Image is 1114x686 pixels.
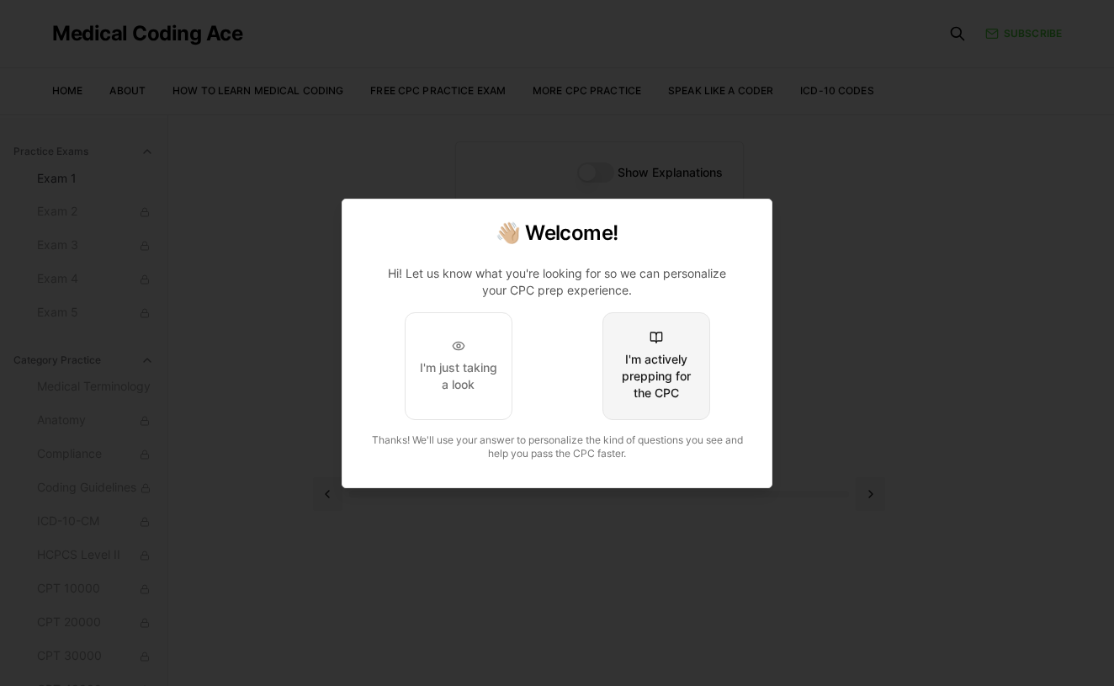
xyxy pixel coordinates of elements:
span: Thanks! We'll use your answer to personalize the kind of questions you see and help you pass the ... [372,433,743,460]
div: I'm just taking a look [419,359,498,393]
h2: 👋🏼 Welcome! [363,220,751,247]
p: Hi! Let us know what you're looking for so we can personalize your CPC prep experience. [376,265,738,299]
div: I'm actively prepping for the CPC [617,351,696,401]
button: I'm actively prepping for the CPC [602,312,710,420]
button: I'm just taking a look [405,312,512,420]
